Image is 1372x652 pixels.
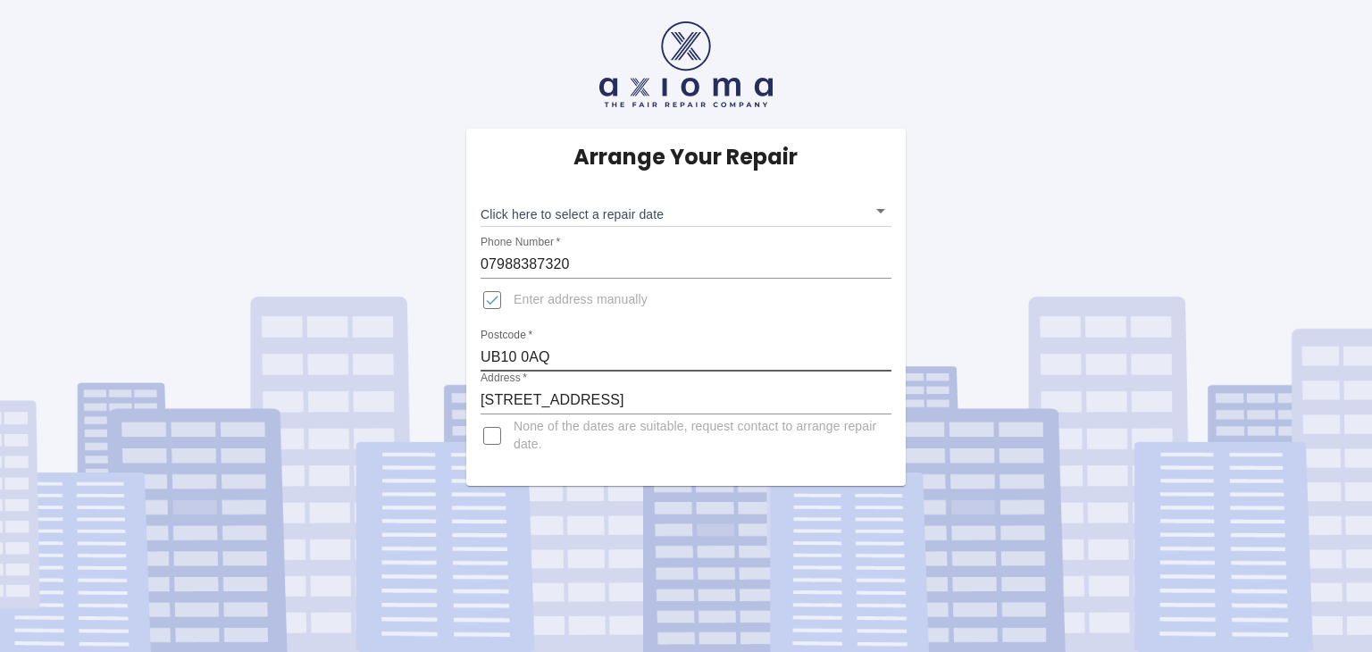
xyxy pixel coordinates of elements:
label: Postcode [481,328,532,343]
label: Address [481,371,527,386]
img: axioma [599,21,773,107]
h5: Arrange Your Repair [573,143,798,171]
label: Phone Number [481,235,560,250]
span: Enter address manually [514,291,648,309]
span: None of the dates are suitable, request contact to arrange repair date. [514,418,877,454]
